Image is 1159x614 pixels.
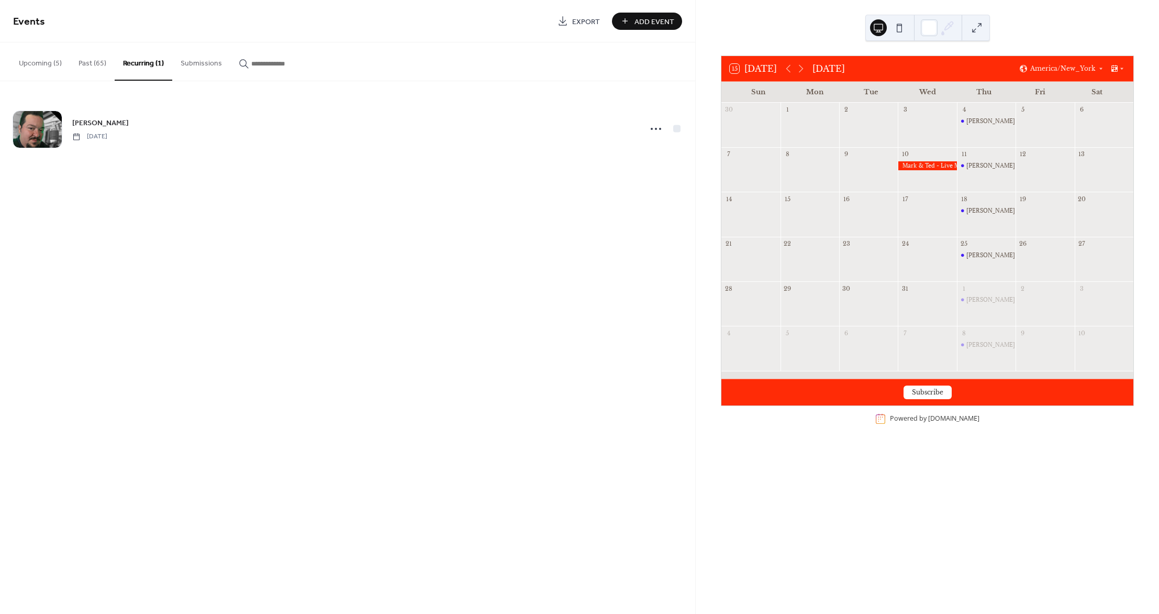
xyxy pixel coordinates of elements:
div: Fri [1012,82,1068,103]
div: 18 [960,195,968,203]
button: Recurring (1) [115,42,172,81]
div: 3 [1078,284,1086,292]
div: [PERSON_NAME] [966,206,1015,215]
div: 5 [784,329,792,337]
div: 27 [1078,240,1086,248]
div: 20 [1078,195,1086,203]
div: 16 [842,195,850,203]
span: [PERSON_NAME] [72,118,129,129]
span: Export [572,16,600,27]
span: Events [13,12,45,32]
div: 9 [842,150,850,158]
div: Powered by [890,414,979,423]
div: 10 [901,150,909,158]
div: 26 [1019,240,1027,248]
div: Sun [730,82,786,103]
div: 25 [960,240,968,248]
button: 15[DATE] [726,61,781,76]
div: Mark & Ted - Live Music [898,161,956,170]
div: 24 [901,240,909,248]
div: 7 [725,150,732,158]
div: [PERSON_NAME] [966,341,1015,349]
div: 29 [784,284,792,292]
div: 2 [842,106,850,114]
button: Subscribe [904,386,952,399]
span: [DATE] [72,132,107,141]
button: Upcoming (5) [10,42,70,80]
div: 3 [901,106,909,114]
div: [DATE] [812,62,845,75]
div: [PERSON_NAME] [966,117,1015,126]
div: 15 [784,195,792,203]
div: 6 [842,329,850,337]
div: 8 [784,150,792,158]
div: 31 [901,284,909,292]
div: 4 [725,329,732,337]
span: Add Event [634,16,674,27]
div: 10 [1078,329,1086,337]
div: 30 [725,106,732,114]
div: DJ Drew [957,251,1016,260]
div: DJ Drew [957,206,1016,215]
div: 2 [1019,284,1027,292]
div: 5 [1019,106,1027,114]
div: [PERSON_NAME] [966,251,1015,260]
div: 21 [725,240,732,248]
div: DJ Drew [957,117,1016,126]
div: 1 [960,284,968,292]
div: 14 [725,195,732,203]
div: [PERSON_NAME] [966,295,1015,304]
div: 13 [1078,150,1086,158]
div: DJ Drew [957,161,1016,170]
a: [PERSON_NAME] [72,117,129,129]
div: 7 [901,329,909,337]
div: Wed [899,82,956,103]
div: [PERSON_NAME] [966,161,1015,170]
div: Tue [843,82,899,103]
a: Export [550,13,608,30]
div: DJ Drew [957,295,1016,304]
div: 8 [960,329,968,337]
div: 11 [960,150,968,158]
div: Sat [1068,82,1125,103]
div: 22 [784,240,792,248]
button: Submissions [172,42,230,80]
div: Thu [956,82,1012,103]
button: Add Event [612,13,682,30]
span: America/New_York [1030,65,1095,72]
div: 28 [725,284,732,292]
div: Mon [786,82,843,103]
div: 4 [960,106,968,114]
div: 17 [901,195,909,203]
div: 23 [842,240,850,248]
button: Past (65) [70,42,115,80]
div: 6 [1078,106,1086,114]
a: [DOMAIN_NAME] [928,414,979,423]
div: 30 [842,284,850,292]
div: 19 [1019,195,1027,203]
div: 9 [1019,329,1027,337]
div: 12 [1019,150,1027,158]
div: 1 [784,106,792,114]
div: DJ Drew [957,341,1016,349]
